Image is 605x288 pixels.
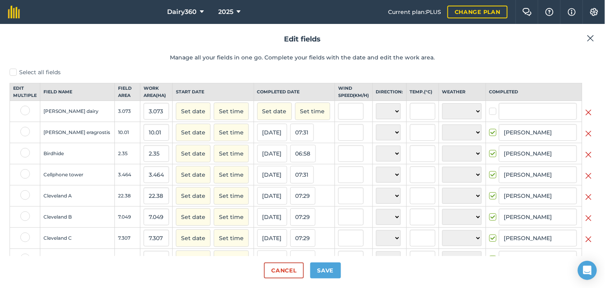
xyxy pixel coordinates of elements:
[585,192,592,202] img: svg+xml;base64,PHN2ZyB4bWxucz0iaHR0cDovL3d3dy53My5vcmcvMjAwMC9zdmciIHdpZHRoPSIyMiIgaGVpZ2h0PSIzMC...
[10,68,595,77] label: Select all fields
[585,235,592,244] img: svg+xml;base64,PHN2ZyB4bWxucz0iaHR0cDovL3d3dy53My5vcmcvMjAwMC9zdmciIHdpZHRoPSIyMiIgaGVpZ2h0PSIzMC...
[176,145,211,162] button: Set date
[115,122,140,143] td: 10.01
[264,262,303,278] button: Cancel
[115,185,140,207] td: 22.38
[40,185,115,207] td: Cleveland A
[585,171,592,181] img: svg+xml;base64,PHN2ZyB4bWxucz0iaHR0cDovL3d3dy53My5vcmcvMjAwMC9zdmciIHdpZHRoPSIyMiIgaGVpZ2h0PSIzMC...
[219,7,234,17] span: 2025
[587,34,594,43] img: svg+xml;base64,PHN2ZyB4bWxucz0iaHR0cDovL3d3dy53My5vcmcvMjAwMC9zdmciIHdpZHRoPSIyMiIgaGVpZ2h0PSIzMC...
[176,124,211,141] button: Set date
[585,213,592,223] img: svg+xml;base64,PHN2ZyB4bWxucz0iaHR0cDovL3d3dy53My5vcmcvMjAwMC9zdmciIHdpZHRoPSIyMiIgaGVpZ2h0PSIzMC...
[545,8,554,16] img: A question mark icon
[585,150,592,160] img: svg+xml;base64,PHN2ZyB4bWxucz0iaHR0cDovL3d3dy53My5vcmcvMjAwMC9zdmciIHdpZHRoPSIyMiIgaGVpZ2h0PSIzMC...
[310,262,341,278] button: Save
[290,166,314,183] button: 07:31
[290,208,315,226] button: 07:29
[168,7,197,17] span: Dairy360
[176,251,211,268] button: Set date
[372,83,406,101] th: Direction:
[439,83,486,101] th: Weather
[115,249,140,270] td: 8.249
[8,6,20,18] img: fieldmargin Logo
[214,187,249,205] button: Set time
[290,187,315,205] button: 07:29
[406,83,439,101] th: Temp. ( ° C )
[578,261,597,280] div: Open Intercom Messenger
[290,124,314,141] button: 07:31
[214,145,249,162] button: Set time
[585,129,592,138] img: svg+xml;base64,PHN2ZyB4bWxucz0iaHR0cDovL3d3dy53My5vcmcvMjAwMC9zdmciIHdpZHRoPSIyMiIgaGVpZ2h0PSIzMC...
[585,256,592,265] img: svg+xml;base64,PHN2ZyB4bWxucz0iaHR0cDovL3d3dy53My5vcmcvMjAwMC9zdmciIHdpZHRoPSIyMiIgaGVpZ2h0PSIzMC...
[257,229,287,247] button: [DATE]
[290,145,316,162] button: 06:58
[115,207,140,228] td: 7.049
[173,83,254,101] th: Start date
[214,103,249,120] button: Set time
[40,83,115,101] th: Field name
[10,53,595,62] p: Manage all your fields in one go. Complete your fields with the date and edit the work area.
[335,83,372,101] th: Wind speed ( km/h )
[40,143,115,164] td: Birdhide
[257,103,292,120] button: Set date
[176,229,211,247] button: Set date
[447,6,508,18] a: Change plan
[115,101,140,122] td: 3.073
[40,164,115,185] td: Cellphone tower
[214,229,249,247] button: Set time
[176,166,211,183] button: Set date
[176,103,211,120] button: Set date
[40,122,115,143] td: [PERSON_NAME] eragrostis
[214,208,249,226] button: Set time
[115,143,140,164] td: 2.35
[388,8,441,16] span: Current plan : PLUS
[257,124,287,141] button: [DATE]
[257,145,287,162] button: [DATE]
[140,83,173,101] th: Work area ( Ha )
[115,83,140,101] th: Field Area
[214,251,249,268] button: Set time
[486,83,582,101] th: Completed
[257,251,287,268] button: [DATE]
[290,251,315,268] button: 07:29
[257,166,287,183] button: [DATE]
[568,7,576,17] img: svg+xml;base64,PHN2ZyB4bWxucz0iaHR0cDovL3d3dy53My5vcmcvMjAwMC9zdmciIHdpZHRoPSIxNyIgaGVpZ2h0PSIxNy...
[522,8,532,16] img: Two speech bubbles overlapping with the left bubble in the forefront
[10,83,40,101] th: Edit multiple
[589,8,599,16] img: A cog icon
[254,83,335,101] th: Completed date
[40,101,115,122] td: [PERSON_NAME] dairy
[214,166,249,183] button: Set time
[176,187,211,205] button: Set date
[40,249,115,270] td: Cleveland D
[176,208,211,226] button: Set date
[257,208,287,226] button: [DATE]
[257,187,287,205] button: [DATE]
[585,108,592,117] img: svg+xml;base64,PHN2ZyB4bWxucz0iaHR0cDovL3d3dy53My5vcmcvMjAwMC9zdmciIHdpZHRoPSIyMiIgaGVpZ2h0PSIzMC...
[295,103,330,120] button: Set time
[40,207,115,228] td: Cleveland B
[115,228,140,249] td: 7.307
[115,164,140,185] td: 3.464
[10,34,595,45] h2: Edit fields
[40,228,115,249] td: Cleveland C
[290,229,315,247] button: 07:29
[214,124,249,141] button: Set time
